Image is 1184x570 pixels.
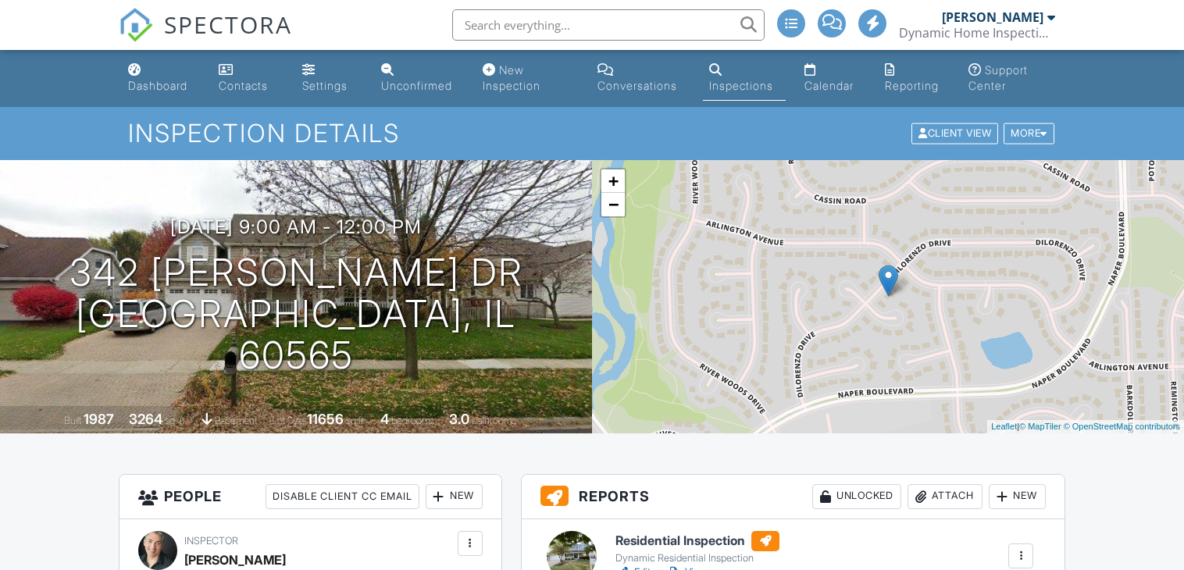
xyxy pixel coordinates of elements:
a: Inspections [703,56,786,101]
a: Support Center [962,56,1062,101]
div: 3264 [129,411,162,427]
div: Unconfirmed [381,79,452,92]
a: Reporting [879,56,950,101]
div: New [989,484,1046,509]
div: Conversations [597,79,677,92]
div: [PERSON_NAME] [942,9,1043,25]
div: Attach [908,484,983,509]
div: Unlocked [812,484,901,509]
h1: 342 [PERSON_NAME] Dr [GEOGRAPHIC_DATA], IL 60565 [25,252,567,376]
div: 11656 [307,411,344,427]
span: sq. ft. [165,415,187,426]
span: basement [215,415,257,426]
a: Calendar [798,56,866,101]
a: Dashboard [122,56,201,101]
div: Disable Client CC Email [266,484,419,509]
span: Lot Size [272,415,305,426]
span: bathrooms [472,415,516,426]
a: Client View [910,126,1002,138]
div: | [987,420,1184,433]
span: Inspector [184,535,238,547]
a: New Inspection [476,56,579,101]
div: 1987 [84,411,114,427]
div: Support Center [968,63,1028,92]
div: 4 [380,411,389,427]
span: bedrooms [391,415,434,426]
a: Leaflet [991,422,1017,431]
h6: Residential Inspection [615,531,779,551]
div: Client View [911,123,998,144]
a: Residential Inspection Dynamic Residential Inspection [615,531,779,565]
h3: People [119,475,501,519]
a: © OpenStreetMap contributors [1064,422,1180,431]
a: Settings [296,56,362,101]
a: Contacts [212,56,284,101]
img: The Best Home Inspection Software - Spectora [119,8,153,42]
div: More [1004,123,1054,144]
a: © MapTiler [1019,422,1061,431]
div: Contacts [219,79,268,92]
a: Zoom in [601,169,625,193]
div: Dashboard [128,79,187,92]
span: sq.ft. [346,415,366,426]
span: SPECTORA [164,8,292,41]
span: Built [64,415,81,426]
div: New [426,484,483,509]
div: Reporting [885,79,939,92]
div: Dynamic Home Inspection Services, LLC [899,25,1055,41]
h3: Reports [522,475,1065,519]
div: Dynamic Residential Inspection [615,552,779,565]
div: Calendar [804,79,854,92]
a: SPECTORA [119,21,292,54]
input: Search everything... [452,9,765,41]
h3: [DATE] 9:00 am - 12:00 pm [170,216,422,237]
a: Zoom out [601,193,625,216]
div: New Inspection [483,63,540,92]
div: 3.0 [449,411,469,427]
a: Conversations [591,56,690,101]
a: Unconfirmed [375,56,464,101]
div: Inspections [709,79,773,92]
div: Settings [302,79,348,92]
h1: Inspection Details [128,119,1055,147]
